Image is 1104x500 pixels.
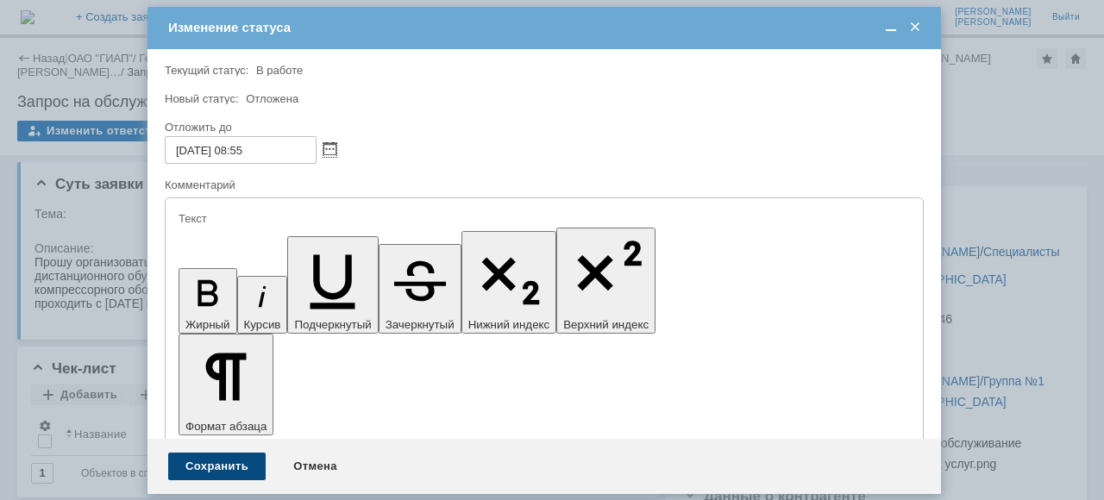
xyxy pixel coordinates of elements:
div: Текст [179,213,906,224]
button: Верхний индекс [556,228,655,334]
span: Нижний индекс [468,318,550,331]
label: Новый статус: [165,92,239,105]
span: Курсив [244,318,281,331]
button: Зачеркнутый [379,244,461,334]
span: Свернуть (Ctrl + M) [882,20,900,35]
span: В работе [256,64,303,77]
span: Отложена [246,92,298,105]
button: Подчеркнутый [287,236,378,334]
div: Комментарий [165,178,920,194]
div: Отложить до [165,122,920,133]
button: Нижний индекс [461,231,557,334]
span: Формат абзаца [185,420,267,433]
span: Верхний индекс [563,318,649,331]
div: Изменение статуса [168,20,924,35]
span: Закрыть [906,20,924,35]
button: Формат абзаца [179,334,273,435]
span: Зачеркнутый [386,318,455,331]
span: Подчеркнутый [294,318,371,331]
button: Курсив [237,276,288,334]
button: Жирный [179,268,237,334]
label: Текущий статус: [165,64,248,77]
span: Жирный [185,318,230,331]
